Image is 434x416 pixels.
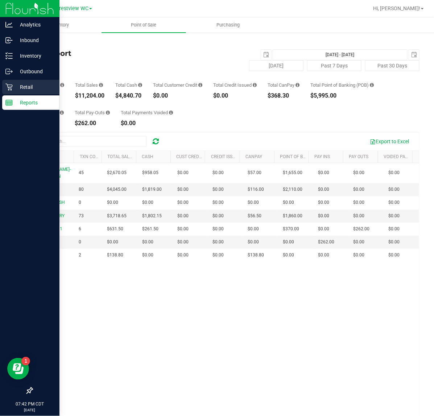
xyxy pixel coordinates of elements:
span: 73 [79,213,84,219]
div: Total CanPay [268,83,299,87]
span: select [261,50,271,60]
span: Point of Sale [121,22,166,28]
a: Credit Issued [211,154,241,159]
button: Export to Excel [365,135,414,148]
span: $0.00 [283,252,294,259]
button: Past 7 Days [307,60,361,71]
span: Crestview WC [56,5,88,12]
span: $0.00 [388,213,400,219]
span: $0.00 [388,226,400,232]
iframe: Resource center unread badge [21,357,30,366]
span: $0.00 [212,226,224,232]
span: $0.00 [318,226,329,232]
a: TXN Count [80,154,104,159]
i: Sum of all cash pay-ins added to tills within the date range. [60,110,64,115]
a: Pay Ins [315,154,330,159]
div: $0.00 [213,93,257,99]
span: $1,819.00 [142,186,162,193]
p: 07:42 PM CDT [3,401,56,407]
a: CanPay [245,154,262,159]
i: Sum of all successful, non-voided cash payment transaction amounts (excluding tips and transactio... [138,83,142,87]
span: $0.00 [248,199,259,206]
span: $0.00 [318,186,329,193]
a: Cash [142,154,153,159]
span: $0.00 [353,252,364,259]
span: $3,718.65 [107,213,127,219]
h4: Till Report [32,49,161,57]
span: $0.00 [177,169,189,176]
span: $2,670.05 [107,169,127,176]
span: $0.00 [212,213,224,219]
button: [DATE] [249,60,303,71]
span: $0.00 [142,239,153,246]
p: Inbound [13,36,56,45]
div: $5,995.00 [310,93,374,99]
span: $0.00 [318,252,329,259]
a: Pay Outs [349,154,369,159]
span: $1,860.00 [283,213,302,219]
span: $0.00 [318,169,329,176]
span: $0.00 [177,186,189,193]
span: Purchasing [207,22,249,28]
a: Cust Credit [176,154,203,159]
span: $0.00 [388,169,400,176]
span: 80 [79,186,84,193]
inline-svg: Retail [5,83,13,91]
div: Total Point of Banking (POB) [310,83,374,87]
span: $138.80 [248,252,264,259]
span: $138.80 [107,252,123,259]
span: $0.00 [177,213,189,219]
a: Point of Sale [102,17,186,33]
span: $0.00 [388,186,400,193]
span: $631.50 [107,226,123,232]
span: $0.00 [353,199,364,206]
span: Hi, [PERSON_NAME]! [373,5,420,11]
span: $0.00 [212,186,224,193]
span: $262.00 [353,226,369,232]
span: $958.05 [142,169,158,176]
span: $0.00 [388,252,400,259]
span: $0.00 [353,186,364,193]
span: $261.50 [142,226,158,232]
p: Inventory [13,52,56,60]
p: Retail [13,83,56,91]
a: Purchasing [186,17,270,33]
span: $0.00 [212,199,224,206]
span: 6 [79,226,81,232]
i: Count of all successful payment transactions, possibly including voids, refunds, and cash-back fr... [60,83,64,87]
span: $2,110.00 [283,186,302,193]
span: $0.00 [212,252,224,259]
i: Sum of all successful, non-voided payment transaction amounts using account credit as the payment... [198,83,202,87]
div: Total Pay-Outs [75,110,110,115]
inline-svg: Inventory [5,52,13,59]
span: $0.00 [248,226,259,232]
span: $0.00 [177,226,189,232]
i: Sum of the successful, non-voided point-of-banking payment transaction amounts, both via payment ... [370,83,374,87]
span: $57.00 [248,169,261,176]
span: $370.00 [283,226,299,232]
p: Analytics [13,20,56,29]
iframe: Resource center [7,358,29,380]
span: 0 [79,239,81,246]
div: Total Cash [115,83,142,87]
span: $0.00 [353,169,364,176]
p: Reports [13,98,56,107]
span: $0.00 [107,199,118,206]
div: $0.00 [153,93,202,99]
span: $0.00 [107,239,118,246]
inline-svg: Analytics [5,21,13,28]
span: $116.00 [248,186,264,193]
a: Point of Banking (POB) [280,154,331,159]
inline-svg: Reports [5,99,13,106]
span: $0.00 [177,199,189,206]
span: 2 [79,252,81,259]
span: $0.00 [142,199,153,206]
span: $0.00 [318,199,329,206]
div: Total Credit Issued [213,83,257,87]
span: $0.00 [283,239,294,246]
p: Outbound [13,67,56,76]
i: Sum of all cash pay-outs removed from tills within the date range. [106,110,110,115]
span: $0.00 [318,213,329,219]
span: $1,802.15 [142,213,162,219]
